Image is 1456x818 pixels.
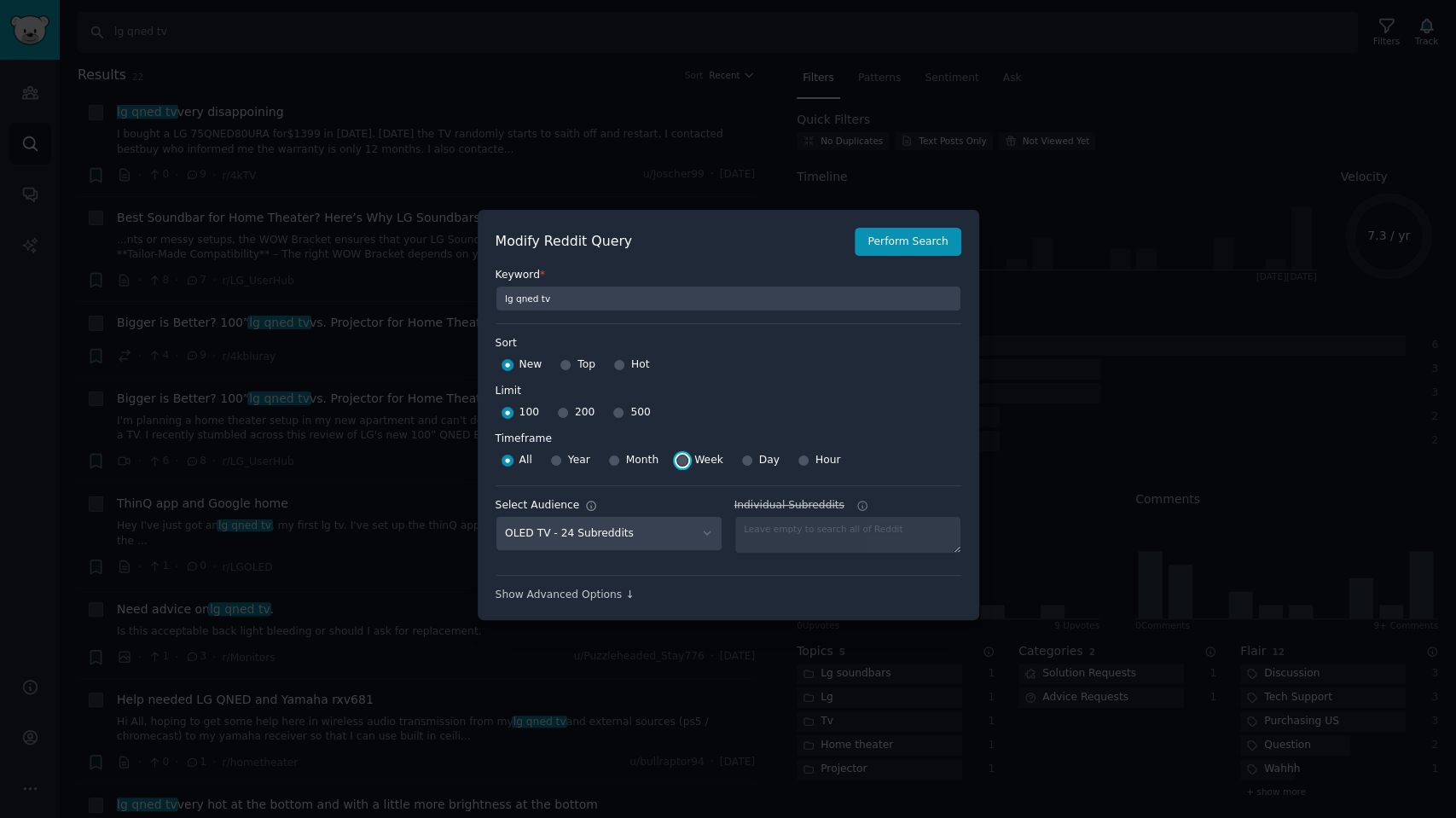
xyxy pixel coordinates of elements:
[496,588,961,603] div: Show Advanced Options ↓
[577,357,595,373] span: Top
[496,286,961,311] input: Keyword to search on Reddit
[519,453,532,468] span: All
[575,405,595,421] span: 200
[855,228,960,257] button: Perform Search
[626,453,658,468] span: Month
[759,453,780,468] span: Day
[630,405,650,421] span: 500
[519,357,542,373] span: New
[568,453,590,468] span: Year
[496,231,846,252] h2: Modify Reddit Query
[519,405,539,421] span: 100
[496,384,521,399] div: Limit
[496,498,580,513] div: Select Audience
[694,453,723,468] span: Week
[631,357,650,373] span: Hot
[496,268,961,283] label: Keyword
[496,426,961,447] label: Timeframe
[496,336,961,351] label: Sort
[734,498,961,513] label: Individual Subreddits
[815,453,841,468] span: Hour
